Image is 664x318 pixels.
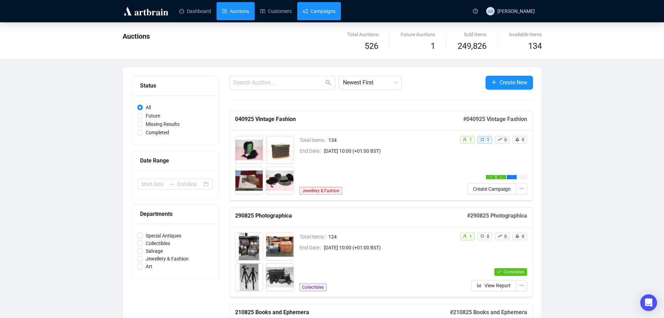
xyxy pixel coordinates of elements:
span: All [143,104,154,111]
input: Search Auction... [233,78,324,87]
a: 040925 Vintage Fashion#040925 Vintage FashionTotal Items134End Date[DATE] 10:00 (+01:00 BST)Jewel... [229,111,533,200]
img: logo [123,6,169,17]
div: Available Items [509,31,542,38]
div: Future Auctions [401,31,435,38]
a: Campaigns [303,2,335,20]
h5: # 040925 Vintage Fashion [463,115,527,123]
img: 5002_1.jpg [266,233,293,260]
span: Total Items [300,136,328,144]
img: 5001_1.jpg [235,233,263,260]
span: Collectibles [143,240,173,247]
span: 0 [522,234,524,239]
span: to [169,181,175,187]
span: 1 [469,137,472,142]
span: 526 [365,41,378,51]
img: 6003_1.jpg [235,167,263,194]
span: Create New [499,78,527,87]
span: bar-chart [477,283,482,288]
a: 290825 Photographica#290825 PhotographicaTotal Items124End Date[DATE] 10:00 (+01:00 BST)Collectib... [229,207,533,297]
img: 5003_1.jpg [235,264,263,291]
span: user [463,234,467,238]
span: ellipsis [510,176,513,179]
span: Salvage [143,247,166,255]
span: Auctions [123,32,150,40]
span: retweet [480,137,484,142]
span: check [489,176,492,179]
div: Sold Items [458,31,487,38]
span: swap-right [169,181,175,187]
span: End Date [300,244,324,251]
h5: # 210825 Books and Ephemera [450,308,527,317]
span: search [326,80,331,85]
span: Jewellery & Fashion [143,255,191,263]
h5: 040925 Vintage Fashion [235,115,463,123]
span: 1 [431,41,435,51]
div: Departments [140,210,210,218]
span: ellipsis [519,186,524,191]
button: Create New [486,76,533,90]
span: 124 [328,233,454,241]
span: ellipsis [519,283,524,288]
span: 134 [528,41,542,51]
span: rise [498,137,502,142]
span: Special Antiques [143,232,184,240]
span: Create Campaign [473,185,511,193]
span: rocket [515,137,519,142]
span: 0 [487,234,489,239]
h5: 290825 Photographica [235,212,467,220]
input: Start date [141,180,166,188]
input: End date [177,180,202,188]
span: End Date [300,147,324,155]
span: Completed [143,129,172,136]
span: [PERSON_NAME] [497,8,535,14]
span: Future [143,112,163,120]
span: 249,826 [458,40,487,53]
span: question-circle [473,9,478,14]
span: 1 [469,234,472,239]
span: rocket [515,234,519,238]
span: 134 [328,136,454,144]
h5: # 290825 Photographica [467,212,527,220]
div: Total Auctions [347,31,378,38]
button: View Report [471,280,516,291]
img: 6002_1.jpg [266,136,293,164]
span: Collectibles [299,283,327,291]
span: [DATE] 10:00 (+01:00 BST) [324,244,454,251]
span: Missing Results [143,120,182,128]
div: Date Range [140,156,210,165]
span: Newest First [343,76,397,89]
span: 1 [487,137,489,142]
span: Completed [504,270,524,274]
div: Open Intercom Messenger [640,294,657,311]
img: 5004_1.jpg [266,264,293,291]
div: Status [140,81,210,90]
span: Art [143,263,155,270]
a: Customers [260,2,292,20]
span: retweet [480,234,484,238]
span: 0 [504,234,507,239]
span: 0 [504,137,507,142]
span: plus [491,79,497,85]
span: Jewellery & Fashion [299,187,342,195]
img: 6001_1.jpg [235,136,263,164]
span: [DATE] 10:00 (+01:00 BST) [324,147,454,155]
span: Total Items [300,233,328,241]
span: check [500,176,503,179]
span: View Report [484,282,511,289]
img: 6004_1.jpg [266,167,293,194]
h5: 210825 Books and Ephemera [235,308,450,317]
span: user [463,137,467,142]
span: check [497,270,501,274]
span: AB [487,7,493,15]
a: Auctions [222,2,249,20]
span: 0 [522,137,524,142]
button: Create Campaign [467,183,516,195]
span: rise [498,234,502,238]
a: Dashboard [179,2,211,20]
